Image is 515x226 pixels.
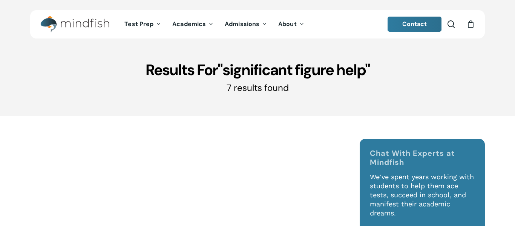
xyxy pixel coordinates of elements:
[218,60,370,80] span: "significant figure help"
[370,149,475,167] h4: Chat With Experts at Mindfish
[219,21,273,28] a: Admissions
[227,82,289,94] span: 7 results found
[388,17,442,32] a: Contact
[167,21,219,28] a: Academics
[119,21,167,28] a: Test Prep
[172,20,206,28] span: Academics
[402,20,427,28] span: Contact
[278,20,297,28] span: About
[30,60,485,79] h1: Results For
[225,20,259,28] span: Admissions
[273,21,310,28] a: About
[466,20,475,28] a: Cart
[30,10,485,38] header: Main Menu
[119,10,310,38] nav: Main Menu
[124,20,153,28] span: Test Prep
